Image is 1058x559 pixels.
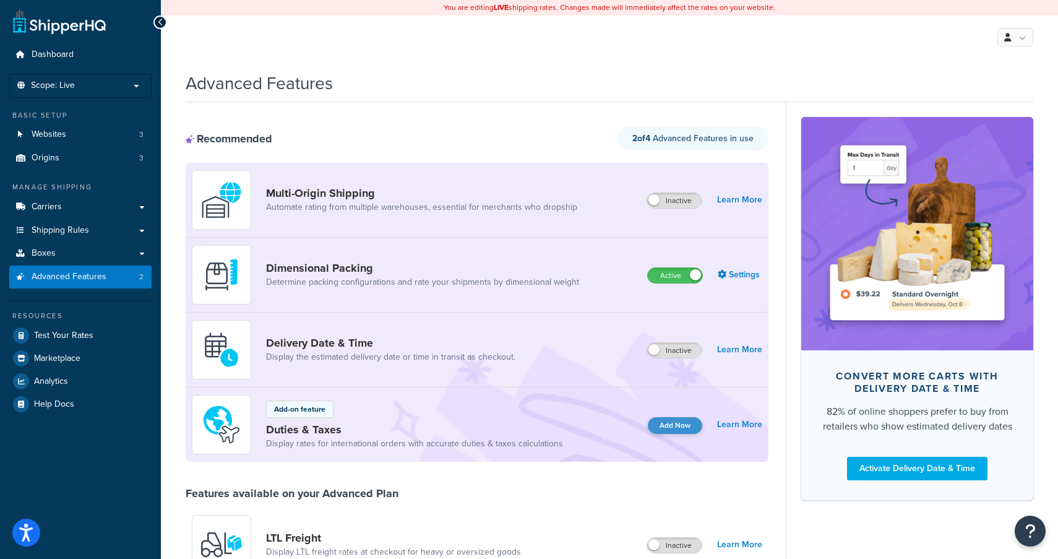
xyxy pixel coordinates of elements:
[9,110,152,121] div: Basic Setup
[200,328,243,371] img: gfkeb5ejjkALwAAAABJRU5ErkJggg==
[32,202,62,212] span: Carriers
[9,370,152,392] a: Analytics
[821,370,1013,395] div: Convert more carts with delivery date & time
[647,193,702,208] label: Inactive
[266,336,515,350] a: Delivery Date & Time
[9,311,152,321] div: Resources
[34,399,74,410] span: Help Docs
[632,132,754,145] span: Advanced Features in use
[32,153,59,163] span: Origins
[200,403,243,446] img: icon-duo-feat-landed-cost-7136b061.png
[847,457,987,480] a: Activate Delivery Date & Time
[647,538,702,553] label: Inactive
[494,2,509,13] b: LIVE
[9,196,152,219] a: Carriers
[718,266,762,284] a: Settings
[186,132,272,145] div: Recommended
[820,136,1015,331] img: feature-image-ddt-36eae7f7280da8017bfb280eaccd9c446f90b1fe08728e4019434db127062ab4.png
[9,147,152,170] a: Origins3
[34,353,80,364] span: Marketplace
[34,376,68,387] span: Analytics
[9,182,152,193] div: Manage Shipping
[200,178,243,222] img: WatD5o0RtDAAAAAElFTkSuQmCC
[9,242,152,265] a: Boxes
[9,324,152,347] a: Test Your Rates
[266,201,577,214] a: Automate rating from multiple warehouses, essential for merchants who dropship
[266,546,521,558] a: Display LTL freight rates at checkout for heavy or oversized goods
[717,536,762,553] a: Learn More
[821,404,1013,434] div: 82% of online shoppers prefer to buy from retailers who show estimated delivery dates
[1015,516,1046,547] button: Open Resource Center
[9,43,152,66] a: Dashboard
[32,272,106,282] span: Advanced Features
[266,531,521,545] a: LTL Freight
[266,276,579,288] a: Determine packing configurations and rate your shipments by dimensional weight
[274,404,325,415] p: Add-on feature
[9,266,152,288] a: Advanced Features2
[139,272,144,282] span: 2
[266,438,563,450] a: Display rates for international orders with accurate duties & taxes calculations
[9,393,152,415] a: Help Docs
[32,248,56,259] span: Boxes
[139,153,144,163] span: 3
[648,268,702,283] label: Active
[266,423,563,436] a: Duties & Taxes
[9,123,152,146] li: Websites
[9,266,152,288] li: Advanced Features
[717,341,762,358] a: Learn More
[186,487,398,500] div: Features available on your Advanced Plan
[648,417,702,434] button: Add Now
[200,253,243,297] img: DTVBYsAAAAAASUVORK5CYII=
[266,351,515,363] a: Display the estimated delivery date or time in transit as checkout.
[266,261,579,275] a: Dimensional Packing
[717,191,762,209] a: Learn More
[9,347,152,370] a: Marketplace
[32,225,89,236] span: Shipping Rules
[139,129,144,140] span: 3
[34,331,93,341] span: Test Your Rates
[32,129,66,140] span: Websites
[717,416,762,433] a: Learn More
[647,343,702,358] label: Inactive
[9,123,152,146] a: Websites3
[9,147,152,170] li: Origins
[186,71,333,95] h1: Advanced Features
[266,186,577,200] a: Multi-Origin Shipping
[9,219,152,242] a: Shipping Rules
[32,50,74,60] span: Dashboard
[31,80,75,91] span: Scope: Live
[632,132,650,145] strong: 2 of 4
